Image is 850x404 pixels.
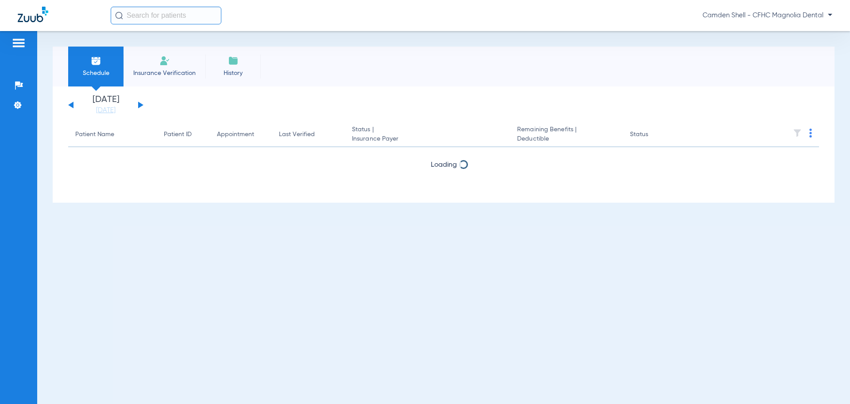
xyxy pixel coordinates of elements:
[164,130,203,139] div: Patient ID
[115,12,123,20] img: Search Icon
[75,130,114,139] div: Patient Name
[91,55,101,66] img: Schedule
[809,129,812,137] img: group-dot-blue.svg
[279,130,338,139] div: Last Verified
[431,161,457,169] span: Loading
[79,106,132,115] a: [DATE]
[164,130,192,139] div: Patient ID
[517,134,615,144] span: Deductible
[75,69,117,78] span: Schedule
[159,55,170,66] img: Manual Insurance Verification
[12,38,26,48] img: hamburger-icon
[79,95,132,115] li: [DATE]
[217,130,265,139] div: Appointment
[510,122,622,147] th: Remaining Benefits |
[111,7,221,24] input: Search for patients
[345,122,510,147] th: Status |
[217,130,254,139] div: Appointment
[279,130,315,139] div: Last Verified
[228,55,239,66] img: History
[352,134,503,144] span: Insurance Payer
[431,185,457,192] span: Loading
[212,69,254,78] span: History
[703,11,832,20] span: Camden Shell - CFHC Magnolia Dental
[793,129,802,137] img: filter.svg
[75,130,150,139] div: Patient Name
[130,69,199,78] span: Insurance Verification
[18,7,48,22] img: Zuub Logo
[623,122,683,147] th: Status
